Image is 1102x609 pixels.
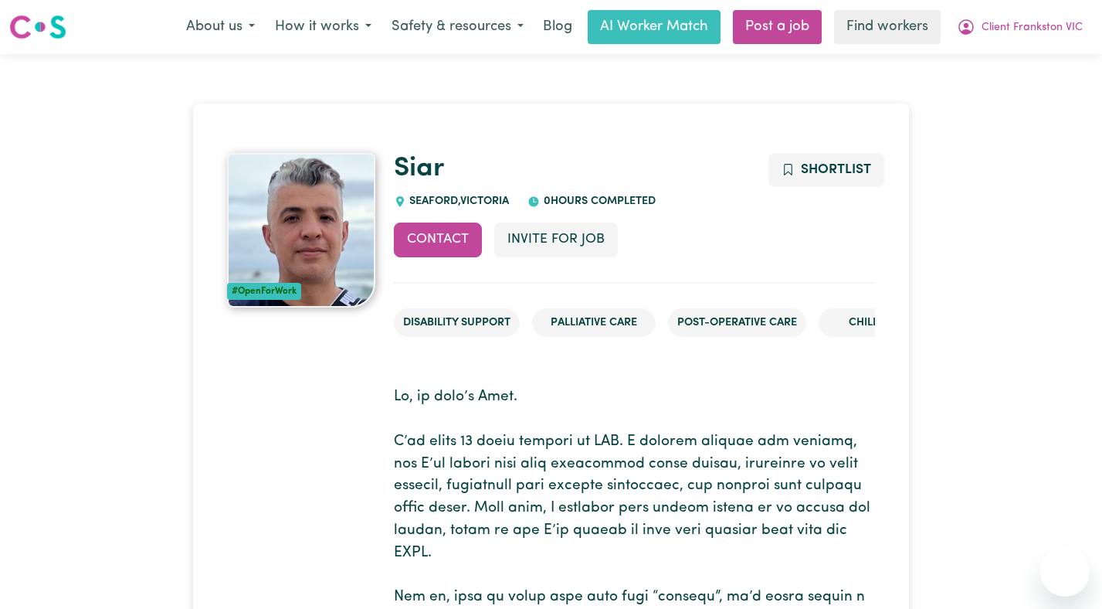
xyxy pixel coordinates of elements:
[394,155,444,182] a: Siar
[768,153,885,187] button: Add to shortlist
[819,308,942,338] li: Child care
[588,10,721,44] a: AI Worker Match
[534,10,582,44] a: Blog
[176,11,265,43] button: About us
[668,308,806,338] li: Post-operative care
[494,223,618,257] button: Invite for Job
[9,9,66,45] a: Careseekers logo
[406,196,510,207] span: SEAFORD , Victoria
[801,163,871,176] span: Shortlist
[227,283,301,300] div: #OpenForWork
[834,10,941,44] a: Find workers
[394,223,482,257] button: Contact
[9,13,66,41] img: Careseekers logo
[394,308,520,338] li: Disability Support
[265,11,381,43] button: How it works
[733,10,822,44] a: Post a job
[532,308,656,338] li: Palliative care
[1040,547,1090,597] iframe: Button to launch messaging window
[227,153,375,308] img: Siar
[381,11,534,43] button: Safety & resources
[947,11,1093,43] button: My Account
[982,19,1083,36] span: Client Frankston VIC
[540,196,656,207] span: 0 hours completed
[227,153,375,308] a: Siar's profile picture'#OpenForWork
